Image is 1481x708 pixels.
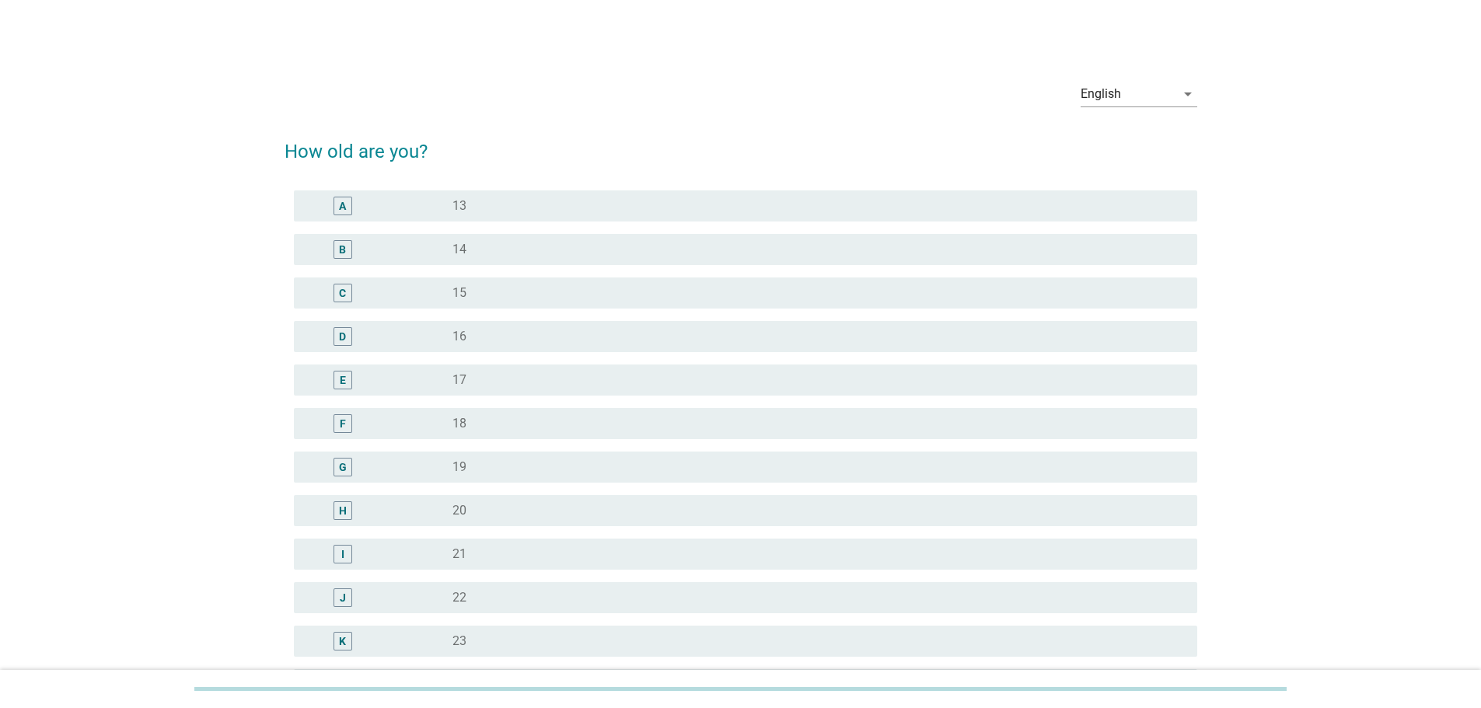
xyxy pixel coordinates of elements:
[341,546,344,562] div: I
[339,502,347,518] div: H
[285,122,1197,166] h2: How old are you?
[452,633,466,649] label: 23
[1081,87,1121,101] div: English
[1179,85,1197,103] i: arrow_drop_down
[339,197,346,214] div: A
[452,459,466,475] label: 19
[452,590,466,605] label: 22
[339,328,346,344] div: D
[452,329,466,344] label: 16
[339,284,346,301] div: C
[452,416,466,431] label: 18
[339,633,346,649] div: K
[340,371,346,388] div: E
[340,589,346,605] div: J
[452,546,466,562] label: 21
[452,242,466,257] label: 14
[452,198,466,214] label: 13
[452,285,466,301] label: 15
[452,503,466,518] label: 20
[339,459,347,475] div: G
[339,241,346,257] div: B
[452,372,466,388] label: 17
[340,415,346,431] div: F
